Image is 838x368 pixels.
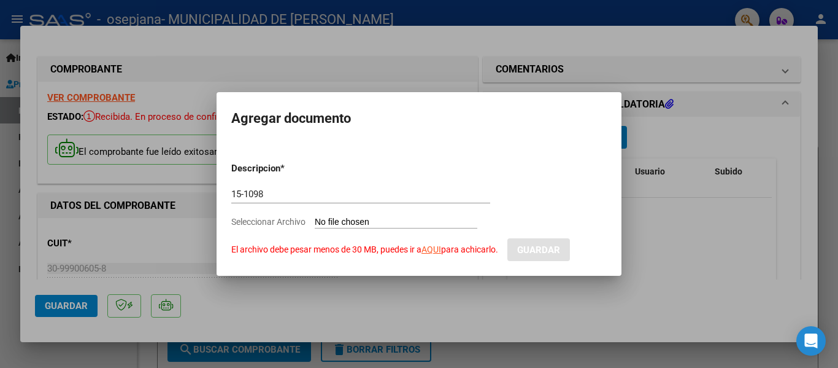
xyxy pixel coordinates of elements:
a: AQUI [421,245,441,254]
span: El archivo debe pesar menos de 30 MB, puedes ir a para achicarlo. [231,245,498,254]
span: Seleccionar Archivo [231,217,306,227]
span: Guardar [517,245,560,256]
h2: Agregar documento [231,107,607,130]
button: Guardar [507,238,570,261]
p: Descripcion [231,162,344,176]
div: Open Intercom Messenger [796,326,826,356]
